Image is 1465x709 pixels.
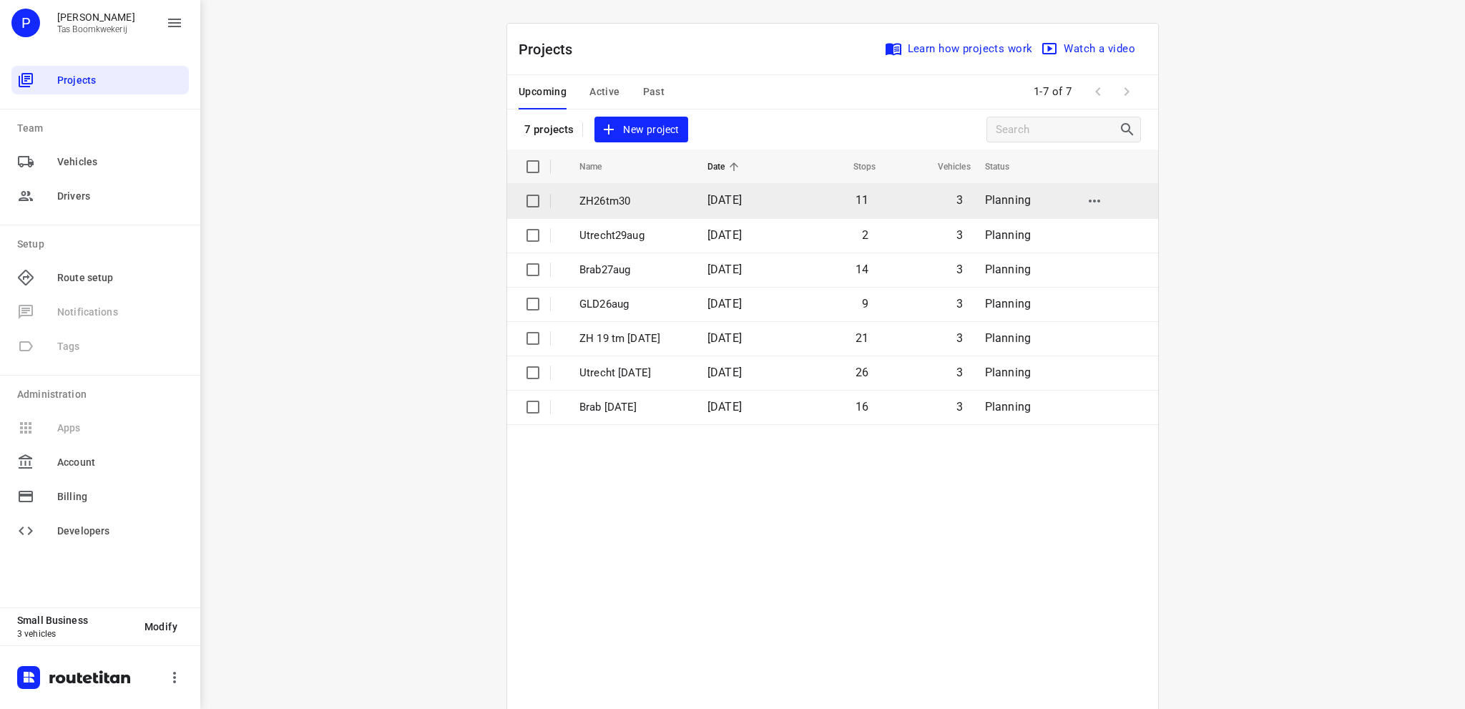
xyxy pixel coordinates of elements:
div: Drivers [11,182,189,210]
span: [DATE] [707,263,742,276]
span: [DATE] [707,331,742,345]
span: Planning [985,331,1031,345]
span: Vehicles [919,158,971,175]
div: P [11,9,40,37]
span: Projects [57,73,183,88]
span: Status [985,158,1029,175]
p: Administration [17,387,189,402]
p: ZH 19 tm [DATE] [579,331,686,347]
span: Modify [144,621,177,632]
p: Brab27aug [579,262,686,278]
span: 1-7 of 7 [1028,77,1078,107]
span: Date [707,158,744,175]
span: Available only on our Business plan [11,411,189,445]
span: 2 [862,228,868,242]
span: Planning [985,228,1031,242]
span: 11 [856,193,868,207]
div: Billing [11,482,189,511]
span: Active [589,83,619,101]
span: Stops [835,158,876,175]
span: Billing [57,489,183,504]
div: Projects [11,66,189,94]
span: Vehicles [57,155,183,170]
span: 16 [856,400,868,414]
span: Planning [985,263,1031,276]
span: 3 [956,193,963,207]
span: Name [579,158,621,175]
input: Search projects [996,119,1119,141]
span: Account [57,455,183,470]
button: New project [594,117,687,143]
span: Past [643,83,665,101]
span: Upcoming [519,83,567,101]
span: Available only on our Business plan [11,295,189,329]
span: 3 [956,263,963,276]
p: ZH26tm30 [579,193,686,210]
span: 3 [956,366,963,379]
div: Vehicles [11,147,189,176]
p: Small Business [17,615,133,626]
span: Previous Page [1084,77,1112,106]
p: 3 vehicles [17,629,133,639]
span: [DATE] [707,228,742,242]
span: New project [603,121,679,139]
span: 14 [856,263,868,276]
p: Utrecht 22 aug [579,365,686,381]
p: Brab 20 aug [579,399,686,416]
span: Planning [985,366,1031,379]
span: 21 [856,331,868,345]
span: [DATE] [707,193,742,207]
button: Modify [133,614,189,640]
span: 26 [856,366,868,379]
span: Planning [985,297,1031,311]
p: Utrecht29aug [579,228,686,244]
span: [DATE] [707,366,742,379]
span: Developers [57,524,183,539]
span: Next Page [1112,77,1141,106]
p: 7 projects [524,123,574,136]
span: 3 [956,400,963,414]
div: Search [1119,121,1140,138]
span: Route setup [57,270,183,285]
p: Projects [519,39,584,60]
p: Team [17,121,189,136]
span: Planning [985,193,1031,207]
span: Available only on our Business plan [11,329,189,363]
p: Peter Tas [57,11,135,23]
span: Drivers [57,189,183,204]
p: Setup [17,237,189,252]
span: 9 [862,297,868,311]
span: [DATE] [707,297,742,311]
span: 3 [956,297,963,311]
div: Route setup [11,263,189,292]
span: 3 [956,331,963,345]
span: 3 [956,228,963,242]
div: Account [11,448,189,476]
span: Planning [985,400,1031,414]
p: Tas Boomkwekerij [57,24,135,34]
span: [DATE] [707,400,742,414]
div: Developers [11,517,189,545]
p: GLD26aug [579,296,686,313]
